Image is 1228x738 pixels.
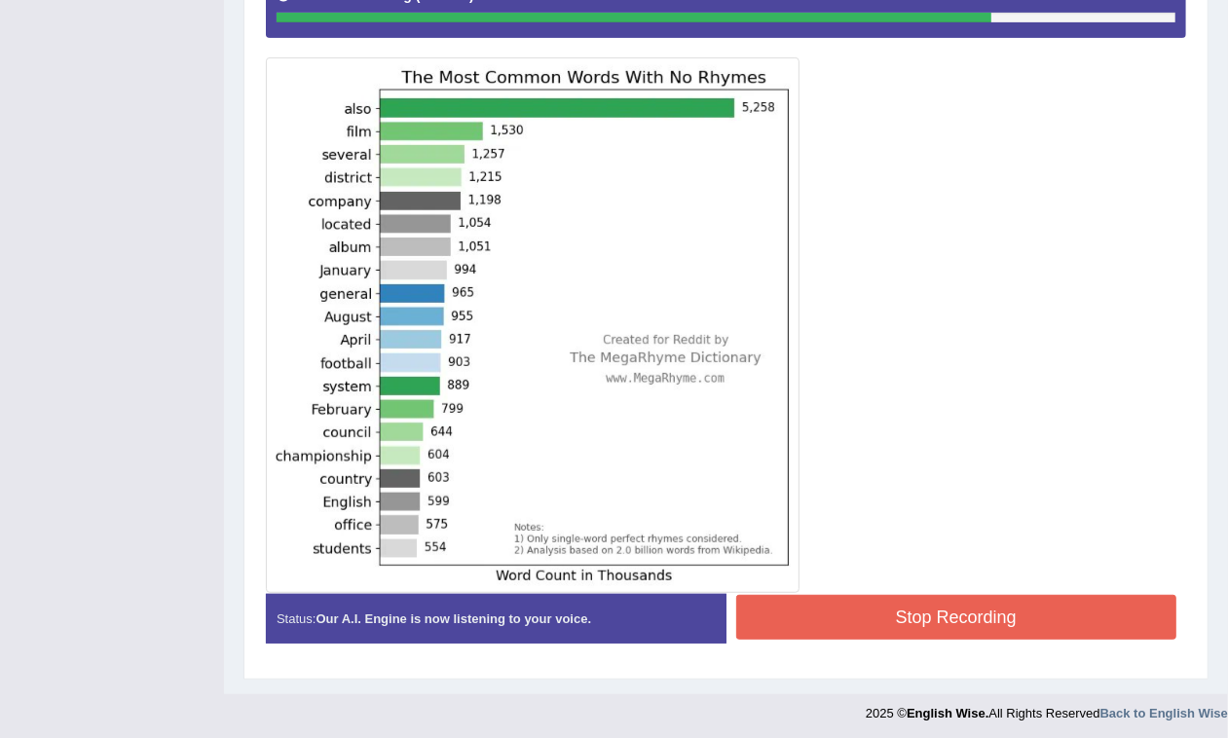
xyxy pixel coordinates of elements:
[907,706,988,720] strong: English Wise.
[266,594,726,644] div: Status:
[316,611,591,626] strong: Our A.I. Engine is now listening to your voice.
[866,694,1228,722] div: 2025 © All Rights Reserved
[736,595,1177,640] button: Stop Recording
[1100,706,1228,720] a: Back to English Wise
